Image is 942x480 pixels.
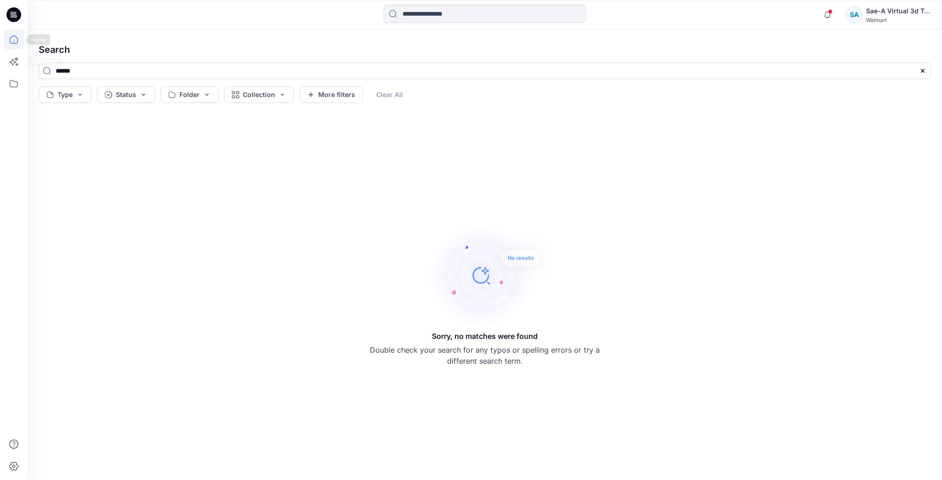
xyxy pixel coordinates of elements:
div: SA [846,6,862,23]
button: Status [97,86,155,103]
button: More filters [299,86,363,103]
button: Collection [224,86,294,103]
img: Sorry, no matches were found [428,220,557,331]
button: Type [39,86,92,103]
h4: Search [31,37,938,63]
p: Double check your search for any typos or spelling errors or try a different search term. [370,344,600,366]
div: Walmart [866,17,931,23]
h5: Sorry, no matches were found [432,331,538,342]
div: Sae-A Virtual 3d Team [866,6,931,17]
button: Folder [161,86,218,103]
